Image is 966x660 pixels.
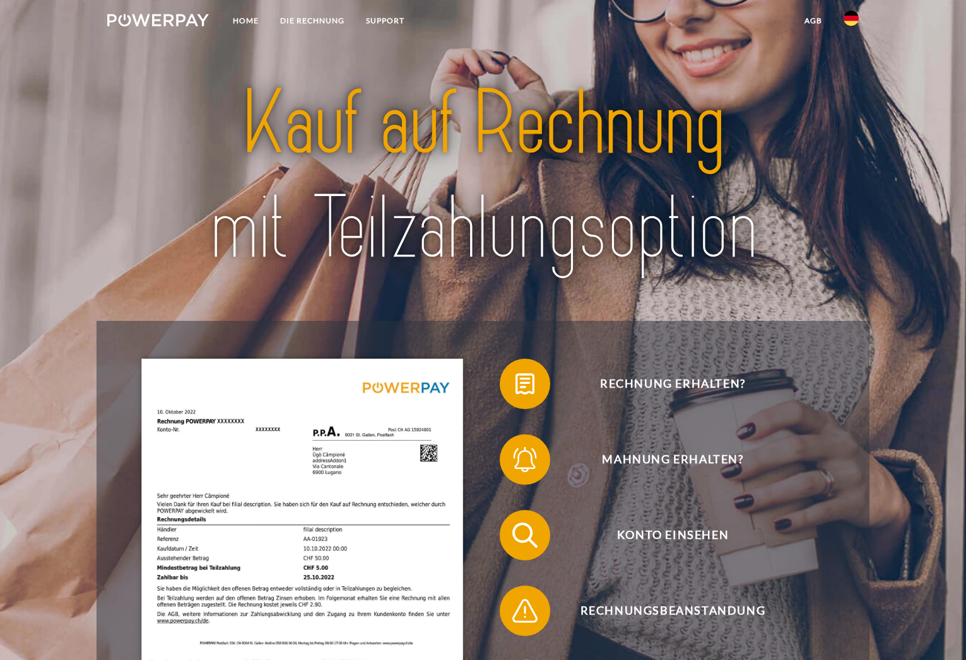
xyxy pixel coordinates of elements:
span: Konto einsehen [518,510,827,560]
a: SUPPORT [355,9,415,32]
img: qb_bell.svg [509,444,541,475]
button: Konto einsehen [500,510,828,560]
span: Rechnung erhalten? [518,359,827,409]
img: logo-powerpay-white.svg [107,14,209,26]
span: Rechnungsbeanstandung [518,586,827,636]
button: Rechnungsbeanstandung [500,586,828,636]
img: qb_warning.svg [509,595,541,627]
img: qb_bill.svg [509,368,541,400]
span: Mahnung erhalten? [518,434,827,485]
a: Home [222,9,269,32]
button: Mahnung erhalten? [500,434,828,485]
button: Rechnung erhalten? [500,359,828,409]
img: de [844,11,859,26]
iframe: Schaltfläche zum Öffnen des Messaging-Fensters [916,610,956,650]
a: agb [794,9,833,32]
img: qb_search.svg [509,519,541,551]
a: DIE RECHNUNG [269,9,355,32]
img: title-powerpay_de.svg [144,66,822,287]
